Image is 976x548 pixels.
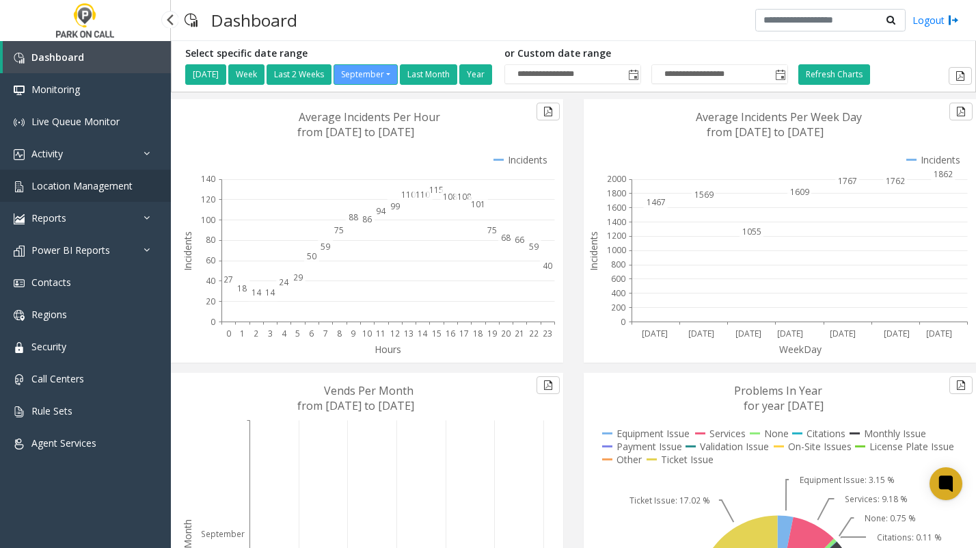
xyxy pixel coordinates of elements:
[798,64,870,85] button: Refresh Charts
[607,202,626,213] text: 1600
[515,234,524,246] text: 66
[457,191,472,203] text: 108
[642,328,668,339] text: [DATE]
[696,109,862,125] text: Average Incidents Per Week Day
[14,85,25,96] img: 'icon'
[934,168,953,180] text: 1862
[707,125,824,140] text: from [DATE] to [DATE]
[375,343,401,356] text: Hours
[772,65,787,84] span: Toggle popup
[14,213,25,224] img: 'icon'
[334,224,344,236] text: 75
[31,372,84,385] span: Call Centers
[14,406,25,417] img: 'icon'
[31,404,72,417] span: Rule Sets
[429,184,444,196] text: 115
[240,328,245,339] text: 1
[390,200,400,212] text: 99
[471,198,485,210] text: 101
[206,275,215,287] text: 40
[432,328,442,339] text: 15
[611,287,625,299] text: 400
[611,259,625,270] text: 800
[349,211,358,223] text: 88
[334,64,398,85] button: September
[337,328,342,339] text: 8
[14,374,25,385] img: 'icon'
[309,328,314,339] text: 6
[443,191,457,203] text: 108
[625,65,640,84] span: Toggle popup
[949,67,972,85] button: Export to pdf
[735,328,761,339] text: [DATE]
[31,340,66,353] span: Security
[201,528,245,540] text: September
[459,328,469,339] text: 17
[14,181,25,192] img: 'icon'
[543,328,552,339] text: 23
[838,175,857,187] text: 1767
[14,278,25,289] img: 'icon'
[31,308,67,321] span: Regions
[237,283,247,294] text: 18
[351,328,355,339] text: 9
[324,383,414,398] text: Vends Per Month
[31,115,120,128] span: Live Queue Monitor
[418,328,428,339] text: 14
[295,328,300,339] text: 5
[401,189,416,200] text: 110
[206,255,215,266] text: 60
[323,328,328,339] text: 7
[362,213,372,225] text: 86
[777,328,803,339] text: [DATE]
[830,328,856,339] text: [DATE]
[204,3,304,37] h3: Dashboard
[865,512,916,524] text: None: 0.75 %
[376,205,386,217] text: 94
[297,125,414,140] text: from [DATE] to [DATE]
[515,328,524,339] text: 21
[487,328,497,339] text: 19
[948,13,959,27] img: logout
[299,109,440,125] text: Average Incidents Per Hour
[504,48,788,60] h5: or Custom date range
[252,287,262,298] text: 14
[926,328,952,339] text: [DATE]
[607,230,626,242] text: 1200
[734,383,822,398] text: Problems In Year
[14,310,25,321] img: 'icon'
[31,244,110,257] span: Power BI Reports
[282,328,287,339] text: 4
[185,64,226,85] button: [DATE]
[31,51,84,64] span: Dashboard
[206,234,215,246] text: 80
[688,328,714,339] text: [DATE]
[742,226,761,237] text: 1055
[185,48,494,60] h5: Select specific date range
[390,328,400,339] text: 12
[886,175,905,187] text: 1762
[529,328,539,339] text: 22
[297,398,414,413] text: from [DATE] to [DATE]
[185,3,198,37] img: pageIcon
[265,287,275,298] text: 14
[912,13,959,27] a: Logout
[949,103,973,120] button: Export to pdf
[201,194,215,205] text: 120
[254,328,258,339] text: 2
[321,241,330,252] text: 59
[790,186,809,198] text: 1609
[307,250,316,262] text: 50
[800,474,895,486] text: Equipment Issue: 3.15 %
[949,376,973,394] button: Export to pdf
[404,328,414,339] text: 13
[607,244,626,256] text: 1000
[537,103,560,120] button: Export to pdf
[293,272,303,283] text: 29
[647,196,666,208] text: 1467
[543,260,552,272] text: 40
[206,296,215,307] text: 20
[459,64,492,85] button: Year
[779,343,822,356] text: WeekDay
[14,117,25,128] img: 'icon'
